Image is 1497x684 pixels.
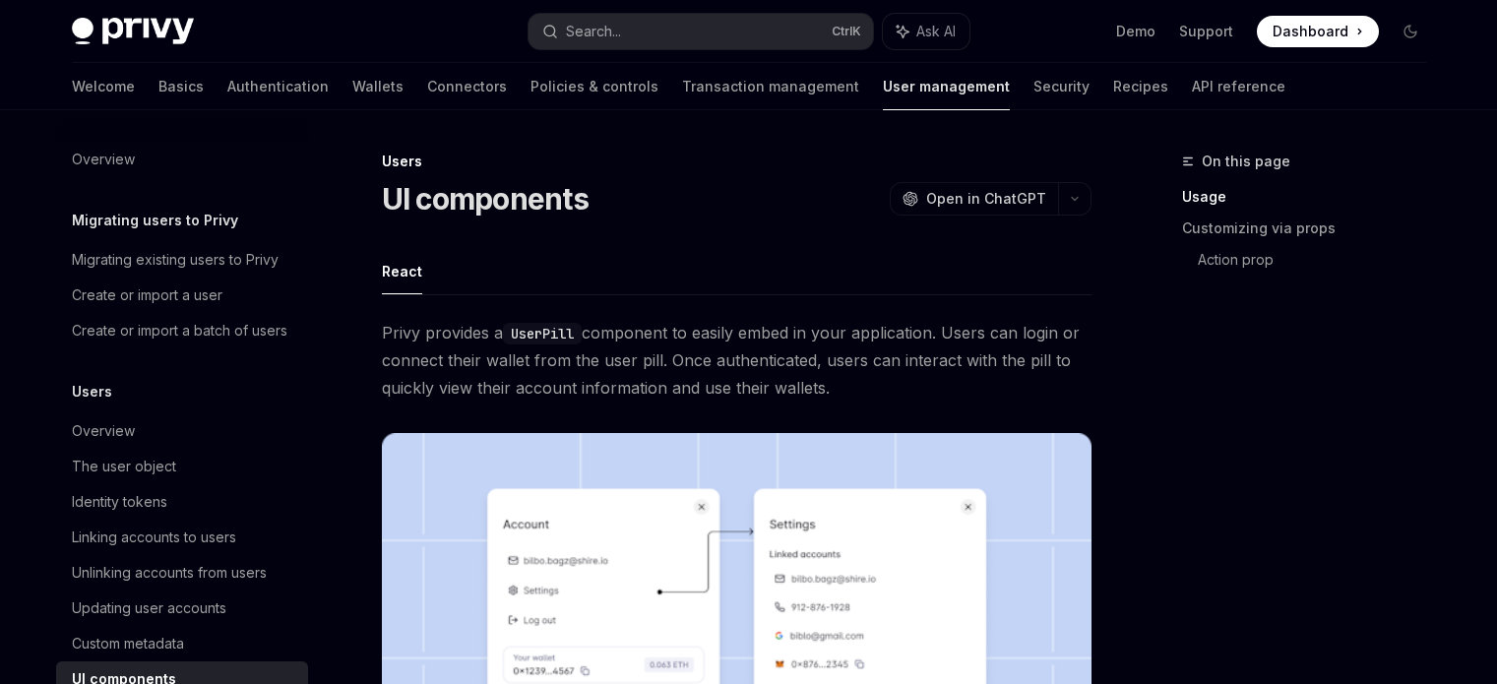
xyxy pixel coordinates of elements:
a: Connectors [427,63,507,110]
a: Migrating existing users to Privy [56,242,308,278]
div: Migrating existing users to Privy [72,248,279,272]
a: Demo [1116,22,1155,41]
button: Search...CtrlK [529,14,873,49]
a: Recipes [1113,63,1168,110]
button: Open in ChatGPT [890,182,1058,216]
img: dark logo [72,18,194,45]
div: Unlinking accounts from users [72,561,267,585]
button: Toggle dark mode [1395,16,1426,47]
div: Updating user accounts [72,596,226,620]
a: Security [1033,63,1090,110]
code: UserPill [503,323,582,344]
h5: Migrating users to Privy [72,209,238,232]
button: React [382,248,422,294]
a: Dashboard [1257,16,1379,47]
a: Unlinking accounts from users [56,555,308,591]
div: Overview [72,148,135,171]
a: Create or import a batch of users [56,313,308,348]
div: Create or import a user [72,283,222,307]
a: Support [1179,22,1233,41]
span: Open in ChatGPT [926,189,1046,209]
span: On this page [1202,150,1290,173]
a: Create or import a user [56,278,308,313]
span: Privy provides a component to easily embed in your application. Users can login or connect their ... [382,319,1092,402]
a: Customizing via props [1182,213,1442,244]
span: Dashboard [1273,22,1348,41]
h5: Users [72,380,112,404]
a: The user object [56,449,308,484]
a: Wallets [352,63,404,110]
div: Create or import a batch of users [72,319,287,342]
a: Basics [158,63,204,110]
a: Linking accounts to users [56,520,308,555]
div: Linking accounts to users [72,526,236,549]
a: User management [883,63,1010,110]
a: Welcome [72,63,135,110]
button: Ask AI [883,14,969,49]
a: Overview [56,142,308,177]
span: Ask AI [916,22,956,41]
a: Authentication [227,63,329,110]
a: Transaction management [682,63,859,110]
a: Custom metadata [56,626,308,661]
div: Users [382,152,1092,171]
a: Usage [1182,181,1442,213]
a: Overview [56,413,308,449]
div: The user object [72,455,176,478]
a: Policies & controls [530,63,658,110]
div: Search... [566,20,621,43]
div: Custom metadata [72,632,184,655]
a: Identity tokens [56,484,308,520]
a: Updating user accounts [56,591,308,626]
span: Ctrl K [832,24,861,39]
h1: UI components [382,181,589,217]
div: Overview [72,419,135,443]
div: Identity tokens [72,490,167,514]
a: Action prop [1198,244,1442,276]
a: API reference [1192,63,1285,110]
